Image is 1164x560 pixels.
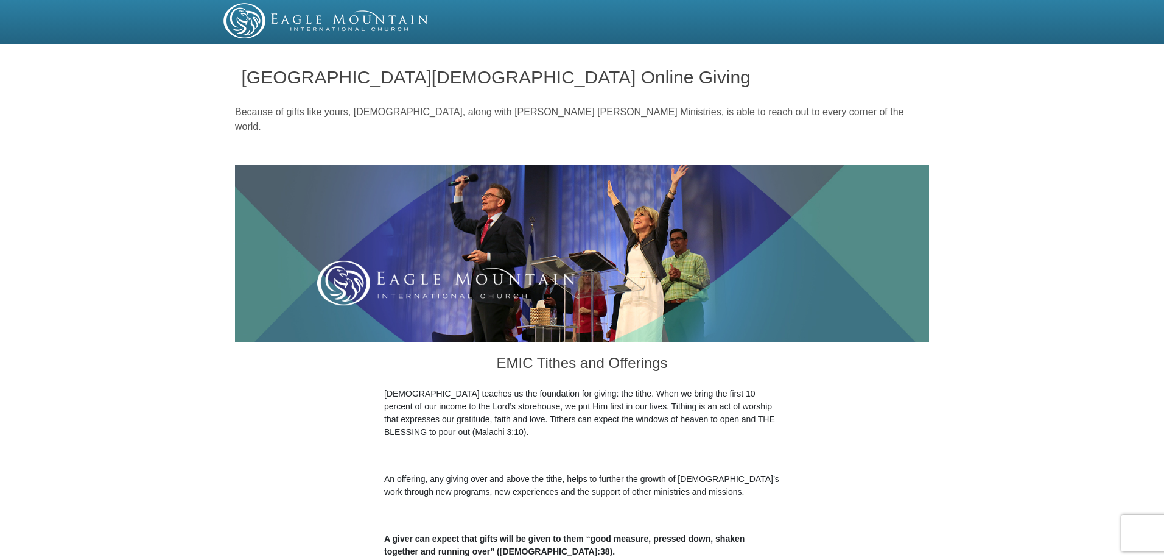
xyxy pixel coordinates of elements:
b: A giver can expect that gifts will be given to them “good measure, pressed down, shaken together ... [384,534,745,556]
h3: EMIC Tithes and Offerings [384,342,780,388]
p: An offering, any giving over and above the tithe, helps to further the growth of [DEMOGRAPHIC_DAT... [384,473,780,498]
p: [DEMOGRAPHIC_DATA] teaches us the foundation for giving: the tithe. When we bring the first 10 pe... [384,388,780,439]
h1: [GEOGRAPHIC_DATA][DEMOGRAPHIC_DATA] Online Giving [242,67,923,87]
p: Because of gifts like yours, [DEMOGRAPHIC_DATA], along with [PERSON_NAME] [PERSON_NAME] Ministrie... [235,105,929,134]
img: EMIC [223,3,429,38]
